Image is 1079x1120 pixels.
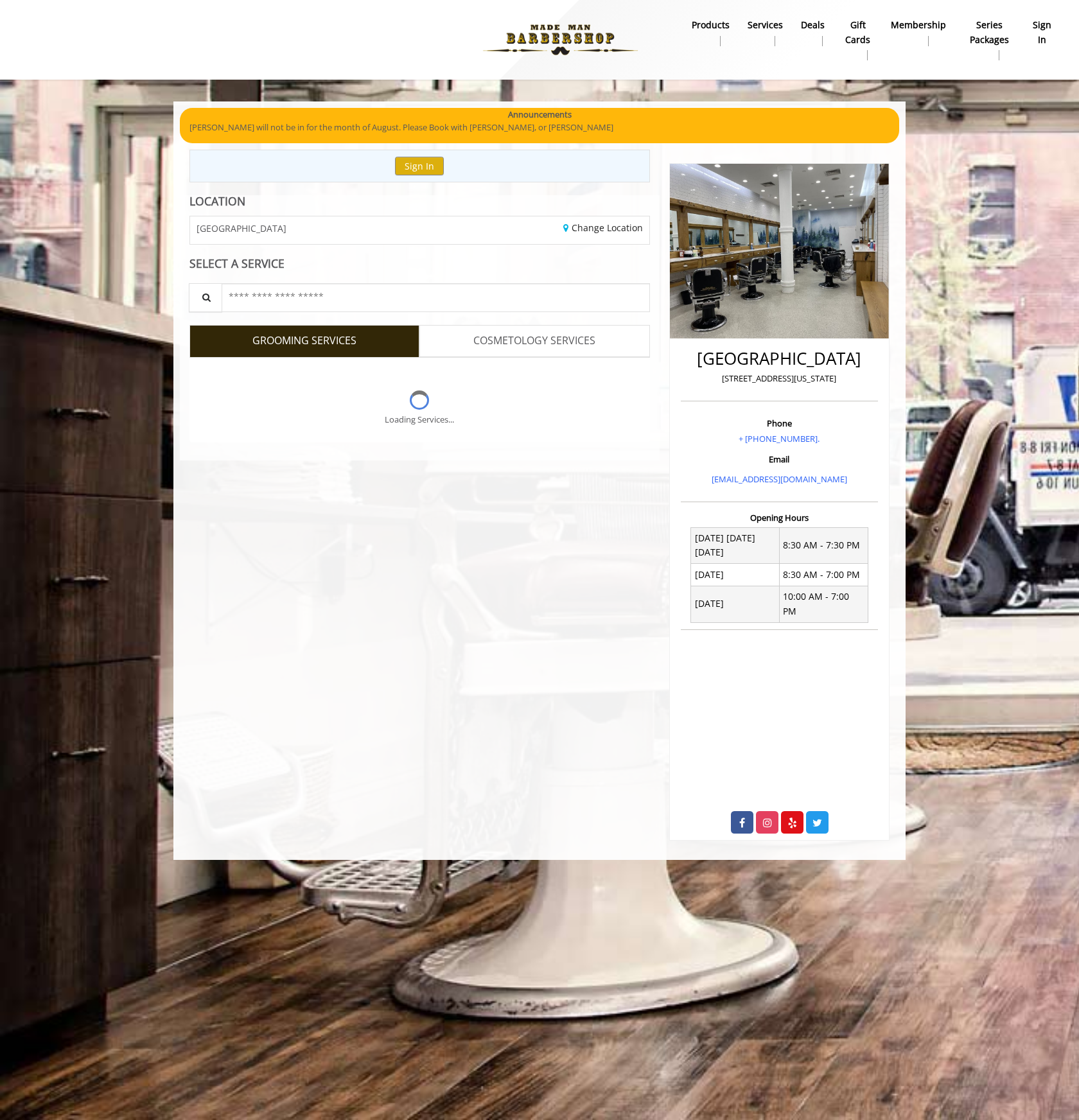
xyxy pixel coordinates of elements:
b: Announcements [508,108,572,121]
div: Loading Services... [385,413,454,426]
span: GROOMING SERVICES [252,333,356,349]
button: Service Search [189,283,222,312]
td: [DATE] [DATE] [DATE] [691,527,780,564]
td: [DATE] [691,564,780,586]
b: Services [748,18,783,32]
a: sign insign in [1023,16,1060,49]
h3: Email [684,455,875,464]
a: [EMAIL_ADDRESS][DOMAIN_NAME] [712,473,847,485]
a: MembershipMembership [882,16,955,49]
span: COSMETOLOGY SERVICES [473,333,595,349]
b: products [692,18,730,32]
h3: Phone [684,419,875,428]
div: SELECT A SERVICE [189,258,650,270]
a: + [PHONE_NUMBER]. [739,433,820,444]
td: 8:30 AM - 7:30 PM [779,527,868,564]
a: DealsDeals [792,16,834,49]
h3: Opening Hours [681,513,878,522]
img: Made Man Barbershop logo [472,4,649,75]
b: Membership [891,18,946,32]
td: 10:00 AM - 7:00 PM [779,586,868,622]
p: [PERSON_NAME] will not be in for the month of August. Please Book with [PERSON_NAME], or [PERSON_... [189,121,890,134]
button: Sign In [395,157,444,175]
a: Change Location [563,222,643,234]
td: [DATE] [691,586,780,622]
b: LOCATION [189,193,245,209]
a: Series packagesSeries packages [955,16,1023,64]
div: Grooming services [189,357,650,443]
span: [GEOGRAPHIC_DATA] [197,223,286,233]
a: Gift cardsgift cards [834,16,882,64]
a: Productsproducts [683,16,739,49]
b: gift cards [843,18,873,47]
b: sign in [1032,18,1051,47]
b: Deals [801,18,825,32]
a: ServicesServices [739,16,792,49]
td: 8:30 AM - 7:00 PM [779,564,868,586]
h2: [GEOGRAPHIC_DATA] [684,349,875,368]
b: Series packages [964,18,1014,47]
p: [STREET_ADDRESS][US_STATE] [684,372,875,385]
